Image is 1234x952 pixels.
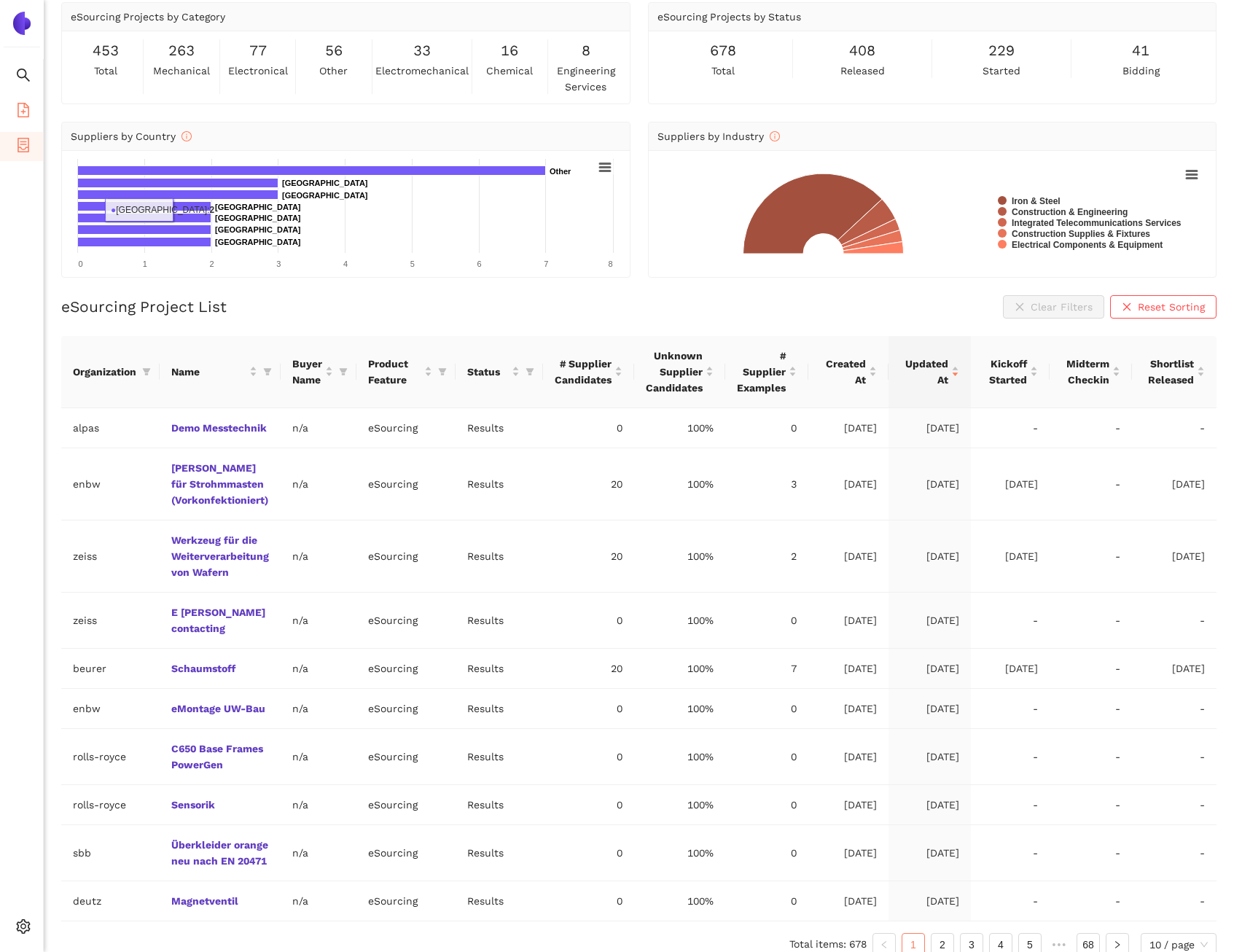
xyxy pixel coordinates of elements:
[171,364,246,380] span: Name
[634,408,725,448] td: 100%
[168,39,195,62] span: 263
[1050,593,1132,649] td: -
[71,130,192,142] span: Suppliers by Country
[849,39,875,62] span: 408
[160,336,281,408] th: this column's title is Name,this column is sortable
[971,825,1050,881] td: -
[808,689,889,729] td: [DATE]
[711,63,735,79] span: total
[737,348,786,396] span: # Supplier Examples
[456,785,543,825] td: Results
[634,593,725,649] td: 100%
[413,39,431,62] span: 33
[356,448,456,520] td: eSourcing
[319,63,348,79] span: other
[808,448,889,520] td: [DATE]
[61,689,160,729] td: enbw
[356,408,456,448] td: eSourcing
[1061,356,1109,388] span: Midterm Checkin
[1132,593,1217,649] td: -
[16,133,31,162] span: container
[260,361,275,383] span: filter
[456,649,543,689] td: Results
[356,593,456,649] td: eSourcing
[971,785,1050,825] td: -
[78,260,82,268] text: 0
[1050,408,1132,448] td: -
[356,881,456,921] td: eSourcing
[971,689,1050,729] td: -
[281,689,356,729] td: n/a
[889,881,971,921] td: [DATE]
[281,729,356,785] td: n/a
[808,593,889,649] td: [DATE]
[1132,649,1217,689] td: [DATE]
[456,448,543,520] td: Results
[356,689,456,729] td: eSourcing
[61,649,160,689] td: beurer
[725,336,808,408] th: this column's title is # Supplier Examples,this column is sortable
[1122,63,1160,79] span: bidding
[71,11,225,23] span: eSourcing Projects by Category
[1132,881,1217,921] td: -
[356,729,456,785] td: eSourcing
[808,881,889,921] td: [DATE]
[281,448,356,520] td: n/a
[456,881,543,921] td: Results
[281,593,356,649] td: n/a
[215,214,301,222] text: [GEOGRAPHIC_DATA]
[281,408,356,448] td: n/a
[725,408,808,448] td: 0
[486,63,533,79] span: chemical
[889,593,971,649] td: [DATE]
[456,520,543,593] td: Results
[456,729,543,785] td: Results
[971,336,1050,408] th: this column's title is Kickoff Started,this column is sortable
[608,260,612,268] text: 8
[456,825,543,881] td: Results
[276,260,281,268] text: 3
[343,260,348,268] text: 4
[1050,825,1132,881] td: -
[356,336,456,408] th: this column's title is Product Feature,this column is sortable
[808,729,889,785] td: [DATE]
[808,825,889,881] td: [DATE]
[153,63,210,79] span: mechanical
[1050,520,1132,593] td: -
[971,881,1050,921] td: -
[1144,356,1194,388] span: Shortlist Released
[477,260,481,268] text: 6
[820,356,866,388] span: Created At
[501,39,518,62] span: 16
[209,260,214,268] text: 2
[880,940,889,949] span: left
[988,39,1015,62] span: 229
[10,12,34,35] img: Logo
[971,729,1050,785] td: -
[215,225,301,234] text: [GEOGRAPHIC_DATA]
[215,238,301,246] text: [GEOGRAPHIC_DATA]
[16,98,31,127] span: file-add
[1050,881,1132,921] td: -
[725,825,808,881] td: 0
[710,39,736,62] span: 678
[543,785,634,825] td: 0
[181,131,192,141] span: info-circle
[61,408,160,448] td: alpas
[456,593,543,649] td: Results
[61,881,160,921] td: deutz
[1012,207,1128,217] text: Construction & Engineering
[281,785,356,825] td: n/a
[889,448,971,520] td: [DATE]
[725,689,808,729] td: 0
[325,39,343,62] span: 56
[143,260,147,268] text: 1
[725,881,808,921] td: 0
[281,881,356,921] td: n/a
[544,260,548,268] text: 7
[1132,39,1149,62] span: 41
[1012,218,1182,228] text: Integrated Telecommunications Services
[971,649,1050,689] td: [DATE]
[1012,196,1061,206] text: Iron & Steel
[410,260,415,268] text: 5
